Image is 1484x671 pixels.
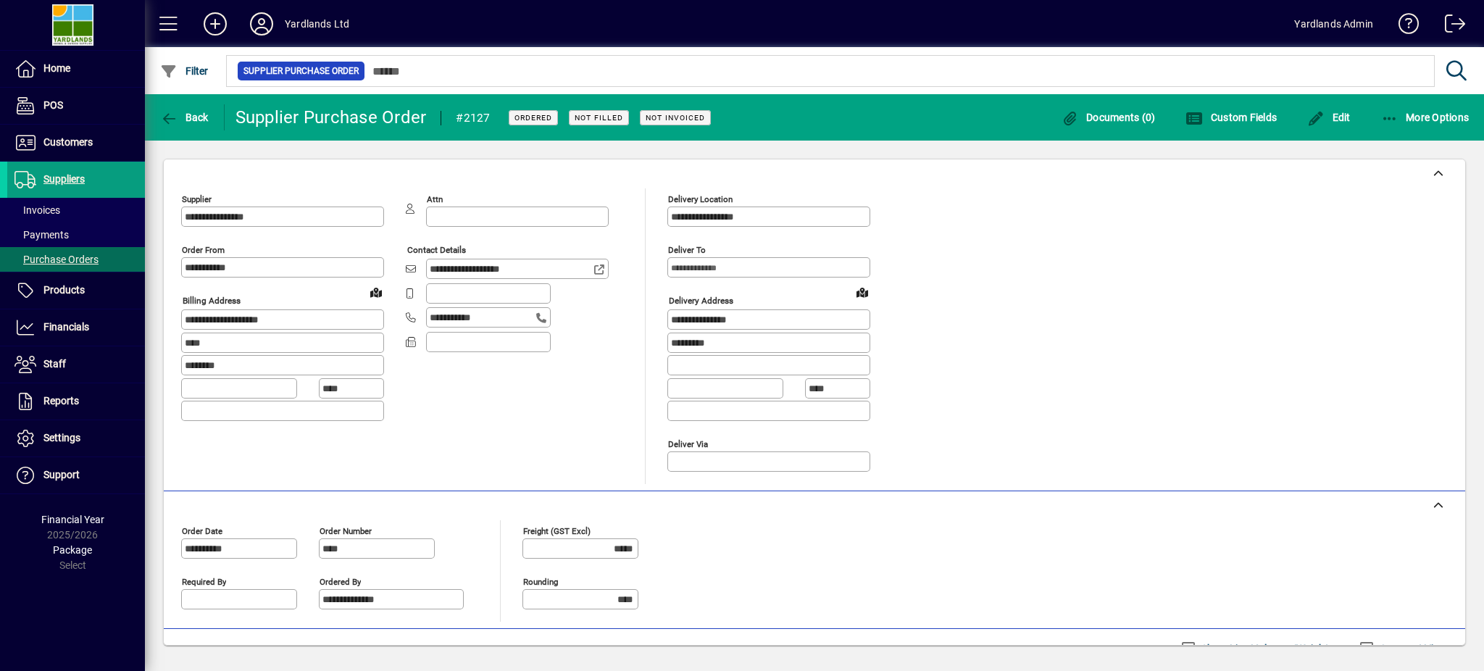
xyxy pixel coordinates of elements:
[14,254,99,265] span: Purchase Orders
[43,136,93,148] span: Customers
[160,112,209,123] span: Back
[364,280,388,304] a: View on map
[235,106,427,129] div: Supplier Purchase Order
[14,229,69,241] span: Payments
[427,194,443,204] mat-label: Attn
[7,457,145,493] a: Support
[7,309,145,346] a: Financials
[575,113,623,122] span: Not Filled
[1294,12,1373,36] div: Yardlands Admin
[7,420,145,457] a: Settings
[7,383,145,420] a: Reports
[514,113,552,122] span: Ordered
[7,198,145,222] a: Invoices
[43,99,63,111] span: POS
[157,104,212,130] button: Back
[320,525,372,535] mat-label: Order number
[1062,112,1156,123] span: Documents (0)
[43,62,70,74] span: Home
[43,395,79,407] span: Reports
[1377,641,1447,656] label: Compact View
[182,245,225,255] mat-label: Order from
[43,358,66,370] span: Staff
[7,125,145,161] a: Customers
[43,284,85,296] span: Products
[668,245,706,255] mat-label: Deliver To
[523,576,558,586] mat-label: Rounding
[14,204,60,216] span: Invoices
[145,104,225,130] app-page-header-button: Back
[1182,104,1280,130] button: Custom Fields
[1381,112,1470,123] span: More Options
[160,65,209,77] span: Filter
[157,58,212,84] button: Filter
[182,194,212,204] mat-label: Supplier
[1185,112,1277,123] span: Custom Fields
[668,194,733,204] mat-label: Delivery Location
[1377,104,1473,130] button: More Options
[7,88,145,124] a: POS
[456,107,490,130] div: #2127
[41,514,104,525] span: Financial Year
[43,432,80,443] span: Settings
[1199,641,1334,656] label: Show Line Volumes/Weights
[7,51,145,87] a: Home
[1058,104,1159,130] button: Documents (0)
[7,247,145,272] a: Purchase Orders
[1434,3,1466,50] a: Logout
[851,280,874,304] a: View on map
[1304,104,1354,130] button: Edit
[646,113,705,122] span: Not Invoiced
[43,173,85,185] span: Suppliers
[320,576,361,586] mat-label: Ordered by
[182,576,226,586] mat-label: Required by
[668,438,708,449] mat-label: Deliver via
[53,544,92,556] span: Package
[243,64,359,78] span: Supplier Purchase Order
[43,321,89,333] span: Financials
[43,469,80,480] span: Support
[1307,112,1351,123] span: Edit
[238,11,285,37] button: Profile
[7,272,145,309] a: Products
[1388,3,1420,50] a: Knowledge Base
[182,525,222,535] mat-label: Order date
[7,346,145,383] a: Staff
[192,11,238,37] button: Add
[285,12,349,36] div: Yardlands Ltd
[523,525,591,535] mat-label: Freight (GST excl)
[7,222,145,247] a: Payments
